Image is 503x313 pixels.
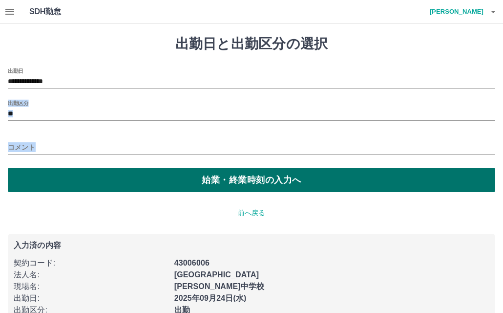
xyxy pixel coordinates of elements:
h1: 出勤日と出勤区分の選択 [8,36,495,52]
p: 前へ戻る [8,208,495,218]
b: 43006006 [174,259,210,267]
p: 入力済の内容 [14,242,489,249]
b: [GEOGRAPHIC_DATA] [174,270,259,279]
label: 出勤区分 [8,99,28,107]
button: 始業・終業時刻の入力へ [8,168,495,192]
p: 契約コード : [14,257,168,269]
b: 2025年09月24日(水) [174,294,247,302]
label: 出勤日 [8,67,23,74]
p: 現場名 : [14,281,168,292]
b: [PERSON_NAME]中学校 [174,282,265,291]
p: 法人名 : [14,269,168,281]
p: 出勤日 : [14,292,168,304]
